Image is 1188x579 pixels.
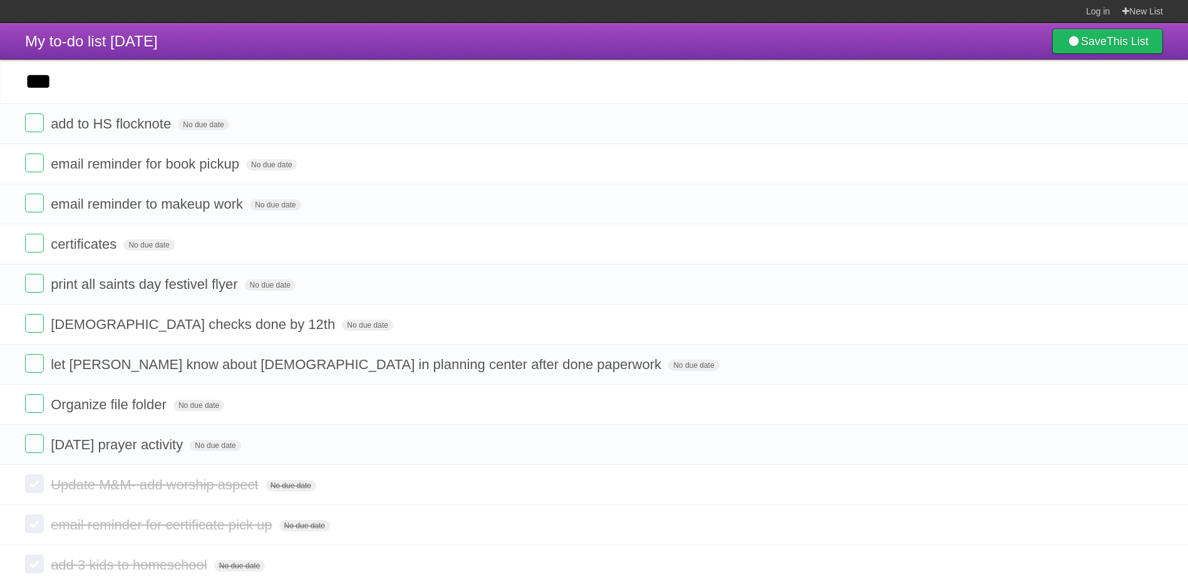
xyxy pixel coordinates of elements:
span: No due date [250,199,301,211]
span: email reminder for certificate pick up [51,517,275,533]
label: Done [25,354,44,373]
a: SaveThis List [1052,29,1163,54]
span: [DEMOGRAPHIC_DATA] checks done by 12th [51,316,338,332]
span: No due date [279,520,330,531]
span: Organize file folder [51,397,170,412]
span: email reminder to makeup work [51,196,246,212]
label: Done [25,514,44,533]
span: No due date [668,360,719,371]
span: No due date [173,400,224,411]
span: Update M&M- add worship aspect [51,477,261,493]
span: let [PERSON_NAME] know about [DEMOGRAPHIC_DATA] in planning center after done paperwork [51,357,664,372]
span: No due date [190,440,240,451]
label: Done [25,113,44,132]
span: [DATE] prayer activity [51,437,186,452]
label: Done [25,314,44,333]
label: Done [25,234,44,253]
span: add 3 kids to homeschool [51,557,210,573]
span: email reminder for book pickup [51,156,242,172]
b: This List [1107,35,1149,48]
span: No due date [266,480,316,491]
span: No due date [214,560,265,571]
span: No due date [245,279,296,291]
label: Done [25,434,44,453]
span: No due date [178,119,229,130]
label: Done [25,154,44,172]
span: My to-do list [DATE] [25,33,158,50]
span: certificates [51,236,120,252]
label: Done [25,474,44,493]
span: print all saints day festivel flyer [51,276,240,292]
span: No due date [246,159,297,170]
span: add to HS flocknote [51,116,174,132]
span: No due date [342,320,393,331]
label: Done [25,394,44,413]
span: No due date [123,239,174,251]
label: Done [25,555,44,573]
label: Done [25,194,44,212]
label: Done [25,274,44,293]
